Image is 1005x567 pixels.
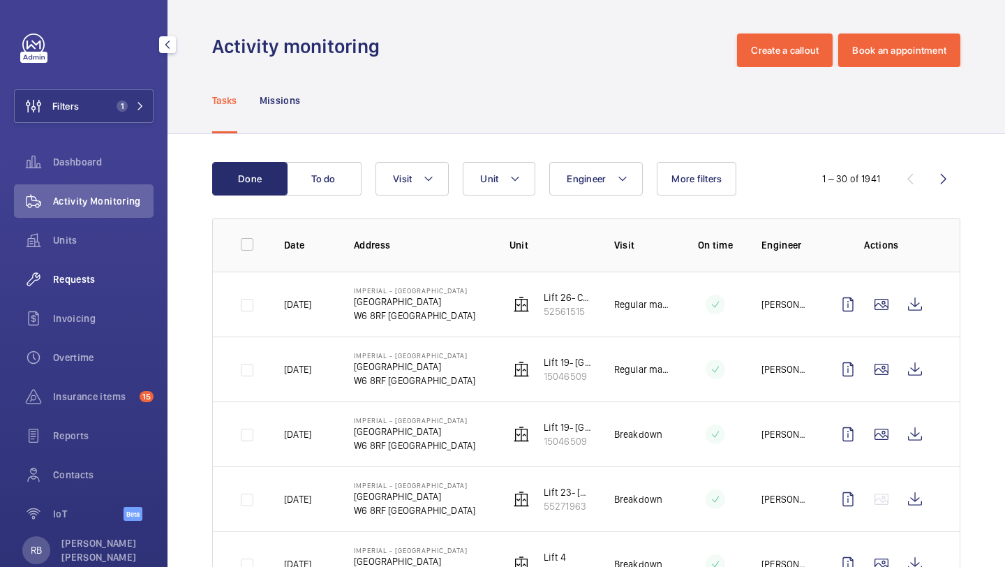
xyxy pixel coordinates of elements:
[53,194,154,208] span: Activity Monitoring
[544,304,592,318] p: 52561515
[53,468,154,482] span: Contacts
[354,425,475,439] p: [GEOGRAPHIC_DATA]
[140,391,154,402] span: 15
[354,360,475,374] p: [GEOGRAPHIC_DATA]
[544,499,592,513] p: 55271963
[761,238,809,252] p: Engineer
[822,172,880,186] div: 1 – 30 of 1941
[284,297,311,311] p: [DATE]
[509,238,592,252] p: Unit
[53,155,154,169] span: Dashboard
[354,309,475,323] p: W6 8RF [GEOGRAPHIC_DATA]
[737,34,833,67] button: Create a callout
[284,238,332,252] p: Date
[286,162,362,196] button: To do
[513,361,530,378] img: elevator.svg
[671,173,722,184] span: More filters
[61,536,145,564] p: [PERSON_NAME] [PERSON_NAME]
[354,481,475,489] p: Imperial - [GEOGRAPHIC_DATA]
[53,311,154,325] span: Invoicing
[614,238,669,252] p: Visit
[354,238,487,252] p: Address
[14,89,154,123] button: Filters1
[761,297,809,311] p: [PERSON_NAME]
[354,295,475,309] p: [GEOGRAPHIC_DATA]
[692,238,739,252] p: On time
[53,390,134,404] span: Insurance items
[53,507,124,521] span: IoT
[31,543,42,557] p: RB
[354,503,475,517] p: W6 8RF [GEOGRAPHIC_DATA]
[549,162,643,196] button: Engineer
[354,351,475,360] p: Imperial - [GEOGRAPHIC_DATA]
[544,434,592,448] p: 15046509
[212,94,237,108] p: Tasks
[393,173,412,184] span: Visit
[260,94,301,108] p: Missions
[513,491,530,508] img: elevator.svg
[480,173,498,184] span: Unit
[375,162,449,196] button: Visit
[354,416,475,425] p: Imperial - [GEOGRAPHIC_DATA]
[567,173,606,184] span: Engineer
[544,290,592,304] p: Lift 26- Care of the [GEOGRAPHIC_DATA] (Passenger)
[614,492,663,506] p: Breakdown
[212,34,388,59] h1: Activity monitoring
[544,420,592,434] p: Lift 19- [GEOGRAPHIC_DATA] Block (Passenger)
[614,297,669,311] p: Regular maintenance
[53,429,154,443] span: Reports
[284,427,311,441] p: [DATE]
[544,369,592,383] p: 15046509
[513,296,530,313] img: elevator.svg
[614,427,663,441] p: Breakdown
[284,492,311,506] p: [DATE]
[354,546,475,554] p: Imperial - [GEOGRAPHIC_DATA]
[354,439,475,452] p: W6 8RF [GEOGRAPHIC_DATA]
[544,485,592,499] p: Lift 23- [GEOGRAPHIC_DATA] Block (Passenger)
[354,286,475,295] p: Imperial - [GEOGRAPHIC_DATA]
[831,238,932,252] p: Actions
[513,426,530,443] img: elevator.svg
[838,34,960,67] button: Book an appointment
[124,507,142,521] span: Beta
[761,427,809,441] p: [PERSON_NAME]
[284,362,311,376] p: [DATE]
[354,489,475,503] p: [GEOGRAPHIC_DATA]
[212,162,288,196] button: Done
[761,492,809,506] p: [PERSON_NAME]
[52,99,79,113] span: Filters
[544,550,588,564] p: Lift 4
[354,374,475,388] p: W6 8RF [GEOGRAPHIC_DATA]
[117,101,128,112] span: 1
[657,162,736,196] button: More filters
[463,162,535,196] button: Unit
[53,272,154,286] span: Requests
[53,351,154,364] span: Overtime
[53,233,154,247] span: Units
[761,362,809,376] p: [PERSON_NAME]
[614,362,669,376] p: Regular maintenance
[544,355,592,369] p: Lift 19- [GEOGRAPHIC_DATA] Block (Passenger)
